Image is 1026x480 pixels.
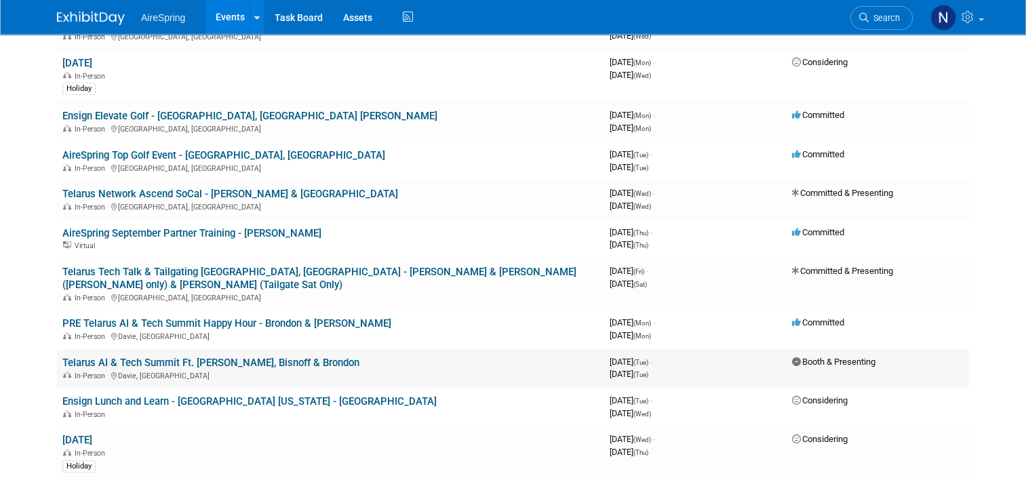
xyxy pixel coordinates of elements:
span: [DATE] [610,408,651,418]
span: - [650,357,652,367]
span: Considering [792,57,848,67]
a: AireSpring Top Golf Event - [GEOGRAPHIC_DATA], [GEOGRAPHIC_DATA] [62,149,385,161]
a: Telarus Tech Talk & Tailgating [GEOGRAPHIC_DATA], [GEOGRAPHIC_DATA] - [PERSON_NAME] & [PERSON_NAM... [62,266,576,291]
a: Ensign Elevate Golf - [GEOGRAPHIC_DATA], [GEOGRAPHIC_DATA] [PERSON_NAME] [62,110,437,122]
span: - [653,57,655,67]
span: AireSpring [141,12,185,23]
span: (Thu) [633,229,648,237]
span: - [653,110,655,120]
div: Holiday [62,83,96,95]
span: [DATE] [610,201,651,211]
span: Committed [792,110,844,120]
span: (Wed) [633,72,651,79]
span: Booth & Presenting [792,357,875,367]
img: In-Person Event [63,33,71,39]
div: [GEOGRAPHIC_DATA], [GEOGRAPHIC_DATA] [62,201,599,212]
a: [DATE] [62,434,92,446]
div: Davie, [GEOGRAPHIC_DATA] [62,330,599,341]
span: - [650,395,652,405]
span: In-Person [75,72,109,81]
span: Virtual [75,241,99,250]
div: Holiday [62,460,96,473]
span: [DATE] [610,110,655,120]
span: - [646,266,648,276]
span: (Mon) [633,332,651,340]
span: [DATE] [610,57,655,67]
a: [DATE] [62,57,92,69]
span: (Tue) [633,164,648,172]
span: (Tue) [633,151,648,159]
span: - [653,434,655,444]
span: (Mon) [633,319,651,327]
span: In-Person [75,203,109,212]
span: (Fri) [633,268,644,275]
span: [DATE] [610,162,648,172]
span: - [650,149,652,159]
img: Natalie Pyron [930,5,956,31]
span: [DATE] [610,227,652,237]
span: [DATE] [610,279,647,289]
span: In-Person [75,449,109,458]
span: [DATE] [610,239,648,249]
span: Committed & Presenting [792,188,893,198]
img: In-Person Event [63,449,71,456]
img: In-Person Event [63,332,71,339]
span: (Thu) [633,449,648,456]
span: Committed [792,227,844,237]
span: [DATE] [610,357,652,367]
img: In-Person Event [63,372,71,378]
span: In-Person [75,294,109,302]
span: In-Person [75,372,109,380]
img: ExhibitDay [57,12,125,25]
span: Considering [792,434,848,444]
span: [DATE] [610,123,651,133]
span: [DATE] [610,434,655,444]
img: Virtual Event [63,241,71,248]
span: In-Person [75,164,109,173]
span: (Mon) [633,112,651,119]
a: Telarus Network Ascend SoCal - [PERSON_NAME] & [GEOGRAPHIC_DATA] [62,188,398,200]
span: [DATE] [610,149,652,159]
a: Search [850,6,913,30]
span: (Wed) [633,410,651,418]
span: (Wed) [633,203,651,210]
a: Ensign Lunch and Learn - [GEOGRAPHIC_DATA] [US_STATE] - [GEOGRAPHIC_DATA] [62,395,437,407]
img: In-Person Event [63,72,71,79]
span: - [653,317,655,327]
span: (Mon) [633,125,651,132]
span: (Wed) [633,436,651,443]
span: (Tue) [633,359,648,366]
a: AireSpring September Partner Training - [PERSON_NAME] [62,227,321,239]
a: PRE Telarus AI & Tech Summit Happy Hour - Brondon & [PERSON_NAME] [62,317,391,329]
span: In-Person [75,410,109,419]
span: - [650,227,652,237]
span: [DATE] [610,447,648,457]
img: In-Person Event [63,294,71,300]
span: [DATE] [610,31,651,41]
span: (Mon) [633,59,651,66]
span: [DATE] [610,70,651,80]
div: [GEOGRAPHIC_DATA], [GEOGRAPHIC_DATA] [62,162,599,173]
span: In-Person [75,33,109,41]
span: Committed [792,317,844,327]
span: (Sat) [633,281,647,288]
div: [GEOGRAPHIC_DATA], [GEOGRAPHIC_DATA] [62,31,599,41]
span: [DATE] [610,188,655,198]
span: (Tue) [633,397,648,405]
span: [DATE] [610,330,651,340]
span: In-Person [75,125,109,134]
span: (Wed) [633,190,651,197]
span: (Tue) [633,371,648,378]
span: Considering [792,395,848,405]
span: Committed & Presenting [792,266,893,276]
span: In-Person [75,332,109,341]
span: [DATE] [610,317,655,327]
span: - [653,188,655,198]
img: In-Person Event [63,410,71,417]
div: Davie, [GEOGRAPHIC_DATA] [62,369,599,380]
span: (Thu) [633,241,648,249]
span: [DATE] [610,369,648,379]
span: [DATE] [610,395,652,405]
span: [DATE] [610,266,648,276]
span: (Wed) [633,33,651,40]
